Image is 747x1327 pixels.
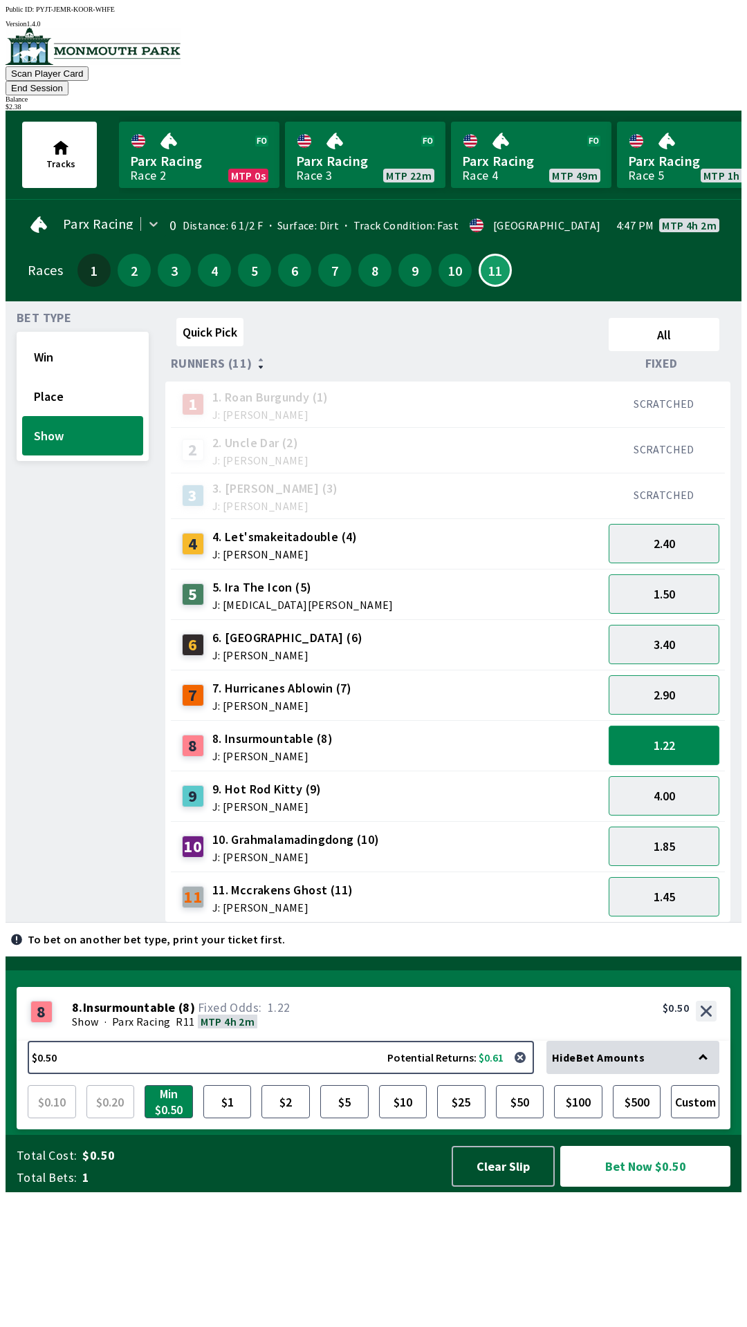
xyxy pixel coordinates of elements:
span: Total Bets: [17,1169,77,1186]
div: Version 1.4.0 [6,20,741,28]
button: 10 [439,254,472,287]
span: 1 [81,265,107,275]
button: 2 [118,254,151,287]
div: Race 5 [628,170,664,181]
div: 8 [182,735,204,757]
span: 8. Insurmountable (8) [212,730,333,748]
div: [GEOGRAPHIC_DATA] [493,220,601,231]
button: Place [22,377,143,416]
span: 3 [161,265,187,275]
span: PYJT-JEMR-KOOR-WHFE [36,6,115,13]
div: 4 [182,533,204,555]
span: Min $0.50 [148,1089,190,1115]
div: 3 [182,484,204,507]
span: 7 [322,265,348,275]
div: SCRATCHED [609,488,719,502]
span: 4.00 [654,788,675,804]
div: Race 4 [462,170,498,181]
div: 7 [182,684,204,706]
span: Parx Racing [63,218,133,229]
div: Fixed [603,357,725,370]
button: 9 [398,254,432,287]
div: Public ID: [6,6,741,13]
span: MTP 4h 2m [662,220,717,231]
span: ( 8 ) [178,1001,195,1015]
span: Parx Racing [130,152,268,170]
button: $100 [554,1085,602,1118]
div: 6 [182,634,204,656]
button: 2.90 [609,675,719,715]
span: MTP 49m [552,170,598,181]
button: 7 [318,254,351,287]
span: J: [PERSON_NAME] [212,409,329,420]
span: 1.45 [654,889,675,905]
button: $1 [203,1085,252,1118]
div: Runners (11) [171,357,603,370]
span: 4:47 PM [616,220,654,231]
span: 7. Hurricanes Ablowin (7) [212,679,352,697]
button: End Session [6,81,68,95]
div: 2 [182,439,204,461]
span: 3. [PERSON_NAME] (3) [212,480,338,498]
button: Min $0.50 [145,1085,193,1118]
span: J: [PERSON_NAME] [212,500,338,511]
span: 4. Let'smakeitadouble (4) [212,528,358,546]
span: Fixed [645,358,678,369]
div: 11 [182,886,204,908]
span: $100 [557,1089,599,1115]
div: Races [28,265,63,276]
span: Show [72,1015,99,1028]
button: $5 [320,1085,369,1118]
span: MTP 0s [231,170,266,181]
button: All [609,318,719,351]
span: Distance: 6 1/2 F [183,218,264,232]
button: $0.50Potential Returns: $0.61 [28,1041,534,1074]
span: 1. Roan Burgundy (1) [212,388,329,406]
span: J: [PERSON_NAME] [212,700,352,711]
a: Parx RacingRace 2MTP 0s [119,122,279,188]
span: 6. [GEOGRAPHIC_DATA] (6) [212,629,363,647]
span: R11 [176,1015,194,1028]
span: 2.90 [654,687,675,703]
span: $50 [499,1089,541,1115]
span: J: [PERSON_NAME] [212,455,308,466]
span: $25 [441,1089,482,1115]
button: $25 [437,1085,486,1118]
span: $2 [265,1089,306,1115]
button: $500 [613,1085,661,1118]
span: J: [PERSON_NAME] [212,751,333,762]
span: Parx Racing [296,152,434,170]
button: Show [22,416,143,455]
span: J: [MEDICAL_DATA][PERSON_NAME] [212,599,394,610]
button: 4 [198,254,231,287]
span: 2.40 [654,536,675,552]
span: Clear Slip [464,1158,542,1174]
span: Tracks [46,158,75,170]
button: 1.85 [609,827,719,866]
button: Clear Slip [452,1146,555,1187]
span: Bet Type [17,312,71,323]
span: $1 [207,1089,248,1115]
button: $2 [261,1085,310,1118]
span: Surface: Dirt [264,218,340,232]
span: 1.85 [654,838,675,854]
span: Track Condition: Fast [339,218,459,232]
p: To bet on another bet type, print your ticket first. [28,934,286,945]
span: 11 [483,267,507,274]
span: MTP 22m [386,170,432,181]
span: Show [34,428,131,444]
span: 1.22 [268,999,290,1015]
div: 0 [168,220,176,231]
button: 2.40 [609,524,719,563]
span: 9 [402,265,428,275]
img: venue logo [6,28,181,65]
div: 8 [30,1001,53,1023]
span: 2. Uncle Dar (2) [212,434,308,452]
span: $10 [382,1089,424,1115]
span: 8 . [72,1001,83,1015]
span: 3.40 [654,637,675,652]
span: Custom [674,1089,716,1115]
span: 5. Ira The Icon (5) [212,578,394,596]
button: Scan Player Card [6,66,89,81]
span: 10 [442,265,468,275]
